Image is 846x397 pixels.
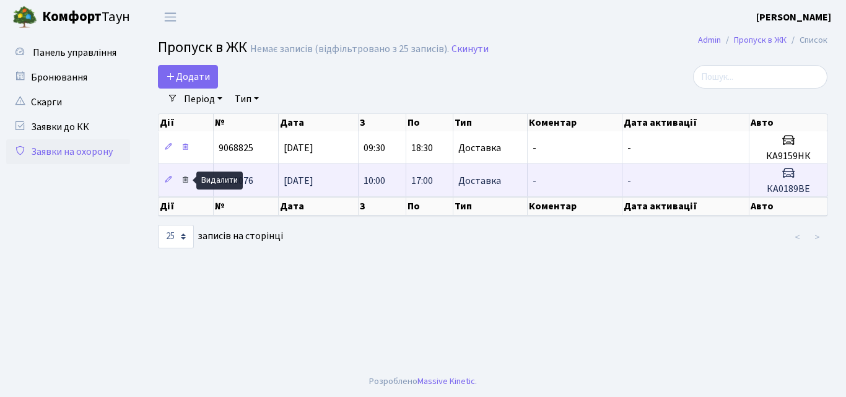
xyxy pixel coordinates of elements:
h5: КА9159НК [754,151,822,162]
div: Немає записів (відфільтровано з 25 записів). [250,43,449,55]
th: Дії [159,114,214,131]
label: записів на сторінці [158,225,283,248]
th: По [406,114,454,131]
span: [DATE] [284,174,313,188]
th: Авто [749,114,827,131]
span: 18:30 [411,141,433,155]
a: Пропуск в ЖК [734,33,787,46]
th: Тип [453,197,527,216]
a: [PERSON_NAME] [756,10,831,25]
select: записів на сторінці [158,225,194,248]
span: [DATE] [284,141,313,155]
span: 09:30 [364,141,385,155]
button: Переключити навігацію [155,7,186,27]
a: Заявки на охорону [6,139,130,164]
th: Дата [279,114,359,131]
th: № [214,197,279,216]
div: Розроблено . [369,375,477,388]
a: Admin [698,33,721,46]
th: З [359,114,406,131]
span: - [533,141,536,155]
th: Тип [453,114,527,131]
a: Заявки до КК [6,115,130,139]
a: Massive Kinetic [417,375,475,388]
span: Доставка [458,143,501,153]
span: - [533,174,536,188]
th: Коментар [528,197,622,216]
a: Скинути [451,43,489,55]
h5: КА0189ВЕ [754,183,822,195]
a: Скарги [6,90,130,115]
span: 9068825 [219,141,253,155]
span: Таун [42,7,130,28]
th: По [406,197,454,216]
th: № [214,114,279,131]
input: Пошук... [693,65,827,89]
b: Комфорт [42,7,102,27]
div: Видалити [196,172,243,190]
a: Тип [230,89,264,110]
th: Дата активації [622,114,750,131]
th: Дії [159,197,214,216]
th: З [359,197,406,216]
nav: breadcrumb [679,27,846,53]
th: Авто [749,197,827,216]
span: Доставка [458,176,501,186]
span: 17:00 [411,174,433,188]
span: Додати [166,70,210,84]
li: Список [787,33,827,47]
a: Період [179,89,227,110]
a: Бронювання [6,65,130,90]
th: Дата [279,197,359,216]
span: 10:00 [364,174,385,188]
a: Панель управління [6,40,130,65]
span: Панель управління [33,46,116,59]
b: [PERSON_NAME] [756,11,831,24]
a: Додати [158,65,218,89]
span: - [627,174,631,188]
th: Коментар [528,114,622,131]
img: logo.png [12,5,37,30]
th: Дата активації [622,197,750,216]
span: Пропуск в ЖК [158,37,247,58]
span: - [627,141,631,155]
